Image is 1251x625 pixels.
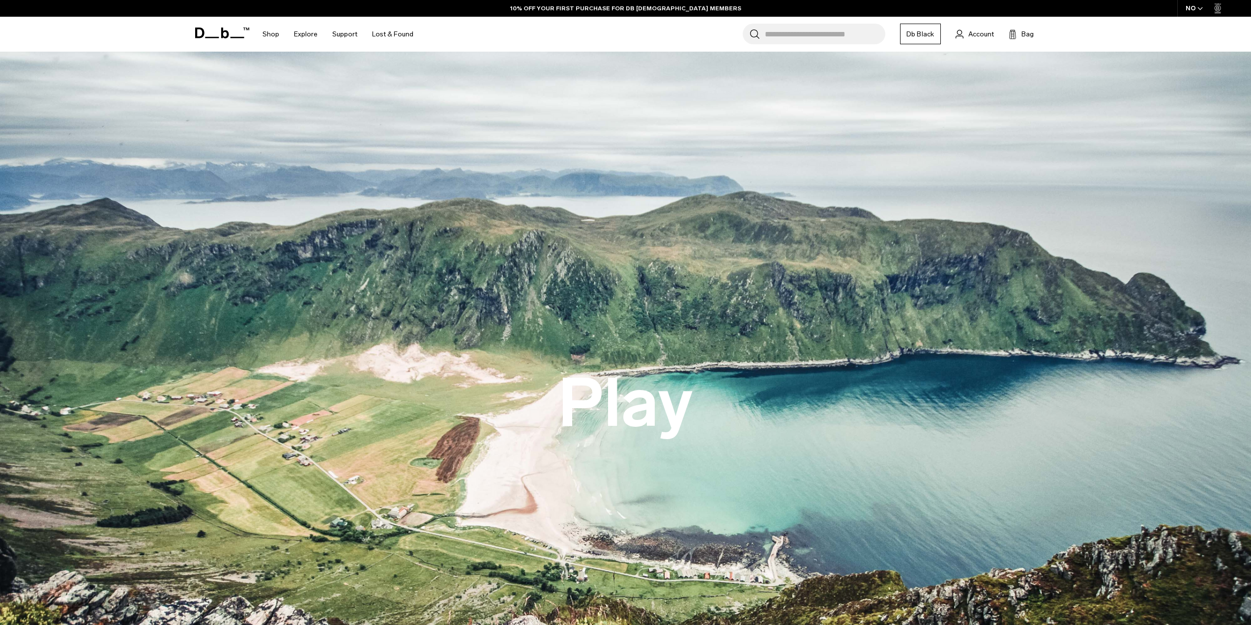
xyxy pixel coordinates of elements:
a: Lost & Found [372,17,413,52]
a: Explore [294,17,318,52]
span: Bag [1021,29,1034,39]
a: Support [332,17,357,52]
a: Db Black [900,24,941,44]
button: Bag [1009,28,1034,40]
a: Account [956,28,994,40]
a: Shop [262,17,279,52]
a: 10% OFF YOUR FIRST PURCHASE FOR DB [DEMOGRAPHIC_DATA] MEMBERS [510,4,741,13]
span: Account [968,29,994,39]
nav: Main Navigation [255,17,421,52]
button: Play [558,366,693,441]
